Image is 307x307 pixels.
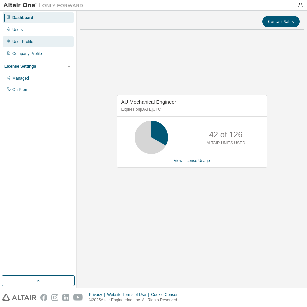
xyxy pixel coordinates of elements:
span: AU Mechanical Engineer [121,99,176,105]
img: youtube.svg [73,294,83,301]
div: Privacy [89,292,107,297]
div: On Prem [12,87,28,92]
p: 42 of 126 [209,129,242,140]
div: Users [12,27,23,32]
div: Company Profile [12,51,42,56]
img: altair_logo.svg [2,294,36,301]
a: View License Usage [174,158,210,163]
img: linkedin.svg [62,294,69,301]
div: Cookie Consent [151,292,183,297]
div: Website Terms of Use [107,292,151,297]
img: facebook.svg [40,294,47,301]
button: Contact Sales [262,16,300,27]
img: instagram.svg [51,294,58,301]
div: Dashboard [12,15,33,20]
div: Managed [12,75,29,81]
div: License Settings [4,64,36,69]
p: Expires on [DATE] UTC [121,107,261,112]
p: ALTAIR UNITS USED [206,140,245,146]
img: Altair One [3,2,87,9]
div: User Profile [12,39,33,44]
p: © 2025 Altair Engineering, Inc. All Rights Reserved. [89,297,184,303]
